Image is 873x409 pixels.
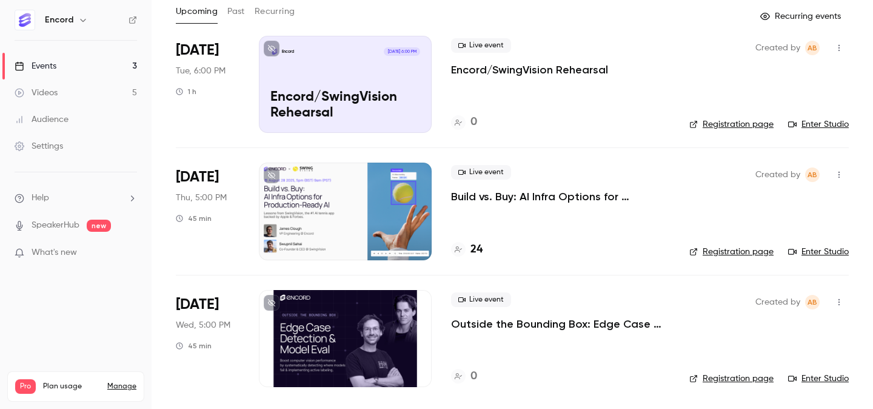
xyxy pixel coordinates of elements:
[755,295,800,309] span: Created by
[755,7,849,26] button: Recurring events
[176,214,212,223] div: 45 min
[805,167,820,182] span: Annabel Benjamin
[470,242,483,258] h4: 24
[227,2,245,21] button: Past
[689,118,774,130] a: Registration page
[470,368,477,385] h4: 0
[384,47,420,56] span: [DATE] 6:00 PM
[15,60,56,72] div: Events
[755,41,800,55] span: Created by
[808,167,817,182] span: AB
[259,36,432,133] a: Encord/SwingVision Rehearsal Encord[DATE] 6:00 PMEncord/SwingVision Rehearsal
[176,290,239,387] div: Sep 10 Wed, 5:00 PM (Europe/London)
[282,49,294,55] p: Encord
[788,118,849,130] a: Enter Studio
[451,165,511,180] span: Live event
[808,41,817,55] span: AB
[451,317,670,331] a: Outside the Bounding Box: Edge Case Detection & Model Eval
[32,219,79,232] a: SpeakerHub
[32,192,49,204] span: Help
[176,2,218,21] button: Upcoming
[15,113,69,126] div: Audience
[255,2,295,21] button: Recurring
[755,167,800,182] span: Created by
[176,163,239,260] div: Aug 28 Thu, 5:00 PM (Europe/London)
[805,295,820,309] span: Annabel Benjamin
[87,220,111,232] span: new
[689,373,774,385] a: Registration page
[15,10,35,30] img: Encord
[805,41,820,55] span: Annabel Benjamin
[451,114,477,130] a: 0
[122,248,137,259] iframe: Noticeable Trigger
[808,295,817,309] span: AB
[788,246,849,258] a: Enter Studio
[270,90,420,121] p: Encord/SwingVision Rehearsal
[451,63,608,77] a: Encord/SwingVision Rehearsal
[689,246,774,258] a: Registration page
[176,65,226,77] span: Tue, 6:00 PM
[176,319,230,331] span: Wed, 5:00 PM
[470,114,477,130] h4: 0
[451,189,670,204] a: Build vs. Buy: AI Infra Options for Production-Ready AI
[176,192,227,204] span: Thu, 5:00 PM
[788,373,849,385] a: Enter Studio
[32,246,77,259] span: What's new
[15,379,36,394] span: Pro
[451,38,511,53] span: Live event
[451,368,477,385] a: 0
[15,87,58,99] div: Videos
[176,295,219,314] span: [DATE]
[176,87,196,96] div: 1 h
[176,341,212,351] div: 45 min
[451,292,511,307] span: Live event
[107,382,136,391] a: Manage
[15,140,63,152] div: Settings
[176,167,219,187] span: [DATE]
[45,14,73,26] h6: Encord
[176,41,219,60] span: [DATE]
[15,192,137,204] li: help-dropdown-opener
[176,36,239,133] div: Aug 26 Tue, 6:00 PM (Europe/London)
[43,382,100,391] span: Plan usage
[451,242,483,258] a: 24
